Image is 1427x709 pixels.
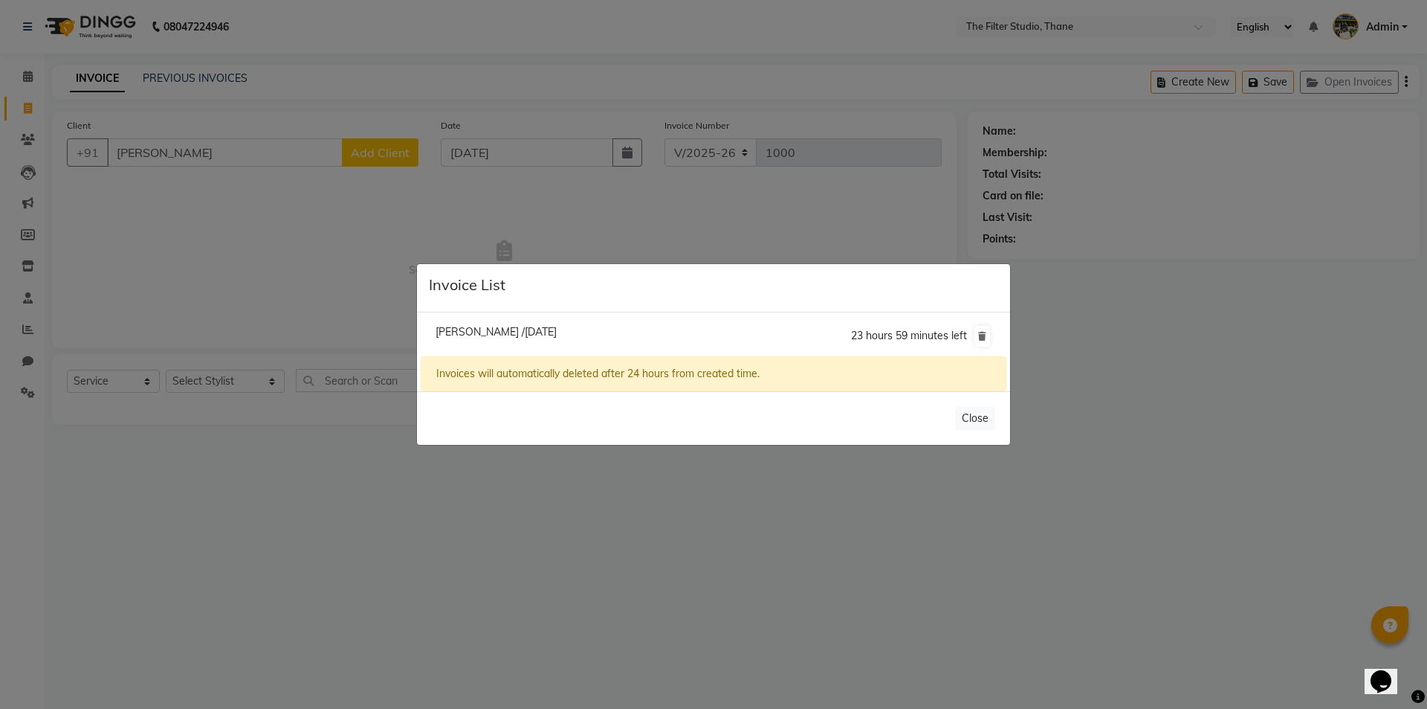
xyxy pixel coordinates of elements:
[436,325,557,339] span: [PERSON_NAME] /[DATE]
[851,329,967,342] span: 23 hours 59 minutes left
[421,356,1006,391] div: Invoices will automatically deleted after 24 hours from created time.
[1365,649,1412,694] iframe: chat widget
[429,276,505,294] h5: Invoice List
[955,407,995,430] button: Close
